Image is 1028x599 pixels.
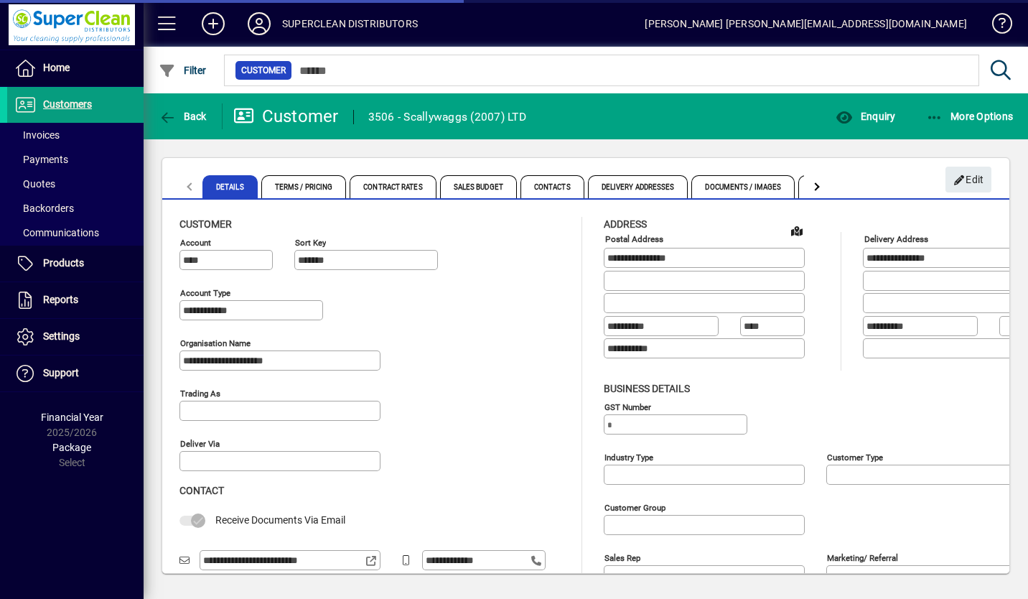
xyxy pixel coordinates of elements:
span: Reports [43,294,78,305]
div: 3506 - Scallywaggs (2007) LTD [368,106,526,129]
span: Payments [14,154,68,165]
span: Home [43,62,70,73]
span: Details [202,175,258,198]
a: Invoices [7,123,144,147]
a: Quotes [7,172,144,196]
a: Communications [7,220,144,245]
mat-label: Deliver via [180,439,220,449]
button: Edit [945,167,991,192]
mat-label: Organisation name [180,338,251,348]
span: Sales Budget [440,175,517,198]
span: Financial Year [41,412,103,423]
span: Products [43,257,84,269]
div: [PERSON_NAME] [PERSON_NAME][EMAIL_ADDRESS][DOMAIN_NAME] [645,12,967,35]
span: More Options [926,111,1014,122]
span: Contact [179,485,224,496]
span: Customer [179,218,232,230]
span: Edit [953,168,984,192]
a: Home [7,50,144,86]
mat-label: Sales rep [604,552,640,562]
span: Customer [241,63,286,78]
span: Contacts [520,175,584,198]
span: Contract Rates [350,175,436,198]
mat-label: Customer type [827,452,883,462]
div: SUPERCLEAN DISTRIBUTORS [282,12,418,35]
button: Profile [236,11,282,37]
span: Back [159,111,207,122]
mat-label: Sort key [295,238,326,248]
a: Settings [7,319,144,355]
app-page-header-button: Back [144,103,223,129]
span: Delivery Addresses [588,175,688,198]
span: Terms / Pricing [261,175,347,198]
button: More Options [922,103,1017,129]
span: Custom Fields [798,175,879,198]
span: Documents / Images [691,175,795,198]
span: Communications [14,227,99,238]
mat-label: Account Type [180,288,230,298]
mat-label: Trading as [180,389,220,399]
mat-label: GST Number [604,401,651,412]
button: Filter [155,57,210,83]
mat-label: Account [180,238,211,248]
span: Address [604,218,647,230]
span: Support [43,367,79,379]
a: Reports [7,282,144,318]
a: Backorders [7,196,144,220]
span: Quotes [14,178,55,190]
span: Business details [604,383,690,394]
span: Invoices [14,129,60,141]
a: Support [7,356,144,391]
a: View on map [785,219,808,242]
a: Products [7,246,144,282]
span: Receive Documents Via Email [215,514,345,526]
span: Settings [43,330,80,342]
button: Add [190,11,236,37]
span: Customers [43,98,92,110]
span: Enquiry [836,111,895,122]
mat-label: Industry type [604,452,653,462]
button: Enquiry [832,103,899,129]
span: Package [52,442,91,453]
div: Customer [233,105,339,128]
mat-label: Customer group [604,502,665,512]
a: Knowledge Base [981,3,1010,50]
span: Filter [159,65,207,76]
mat-label: Marketing/ Referral [827,552,898,562]
a: Payments [7,147,144,172]
button: Back [155,103,210,129]
span: Backorders [14,203,74,214]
